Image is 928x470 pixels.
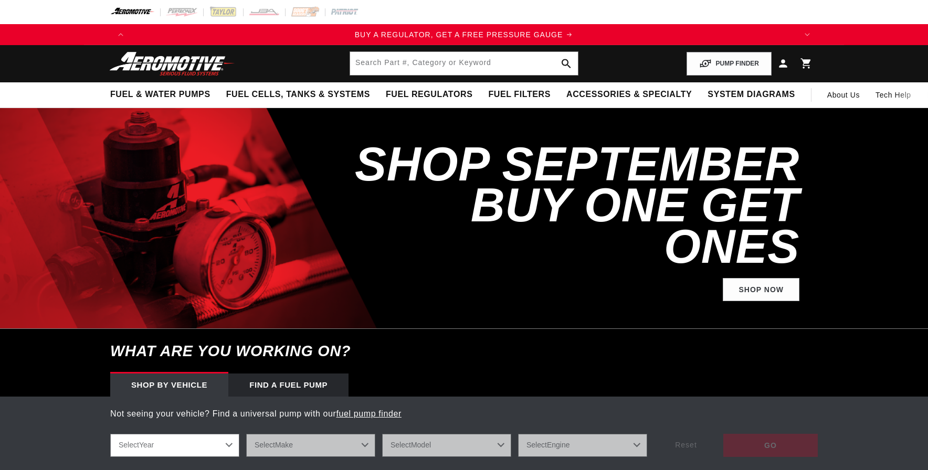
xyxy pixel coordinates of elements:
span: Tech Help [876,89,911,101]
select: Year [110,434,239,457]
button: PUMP FINDER [687,52,772,76]
h2: SHOP SEPTEMBER BUY ONE GET ONES [351,144,799,268]
span: Fuel Cells, Tanks & Systems [226,89,370,100]
button: Translation missing: en.sections.announcements.previous_announcement [110,24,131,45]
span: Accessories & Specialty [566,89,692,100]
div: 1 of 4 [131,29,797,40]
slideshow-component: Translation missing: en.sections.announcements.announcement_bar [84,24,844,45]
a: Shop Now [723,278,799,302]
span: Fuel Regulators [386,89,472,100]
span: Fuel & Water Pumps [110,89,210,100]
summary: Fuel Regulators [378,82,480,107]
button: Translation missing: en.sections.announcements.next_announcement [797,24,818,45]
img: Aeromotive [107,51,238,76]
a: fuel pump finder [336,409,402,418]
a: About Us [819,82,868,108]
summary: Tech Help [868,82,919,108]
span: BUY A REGULATOR, GET A FREE PRESSURE GAUGE [355,30,563,39]
div: Find a Fuel Pump [228,373,349,397]
summary: Fuel Filters [480,82,558,107]
input: Search by Part Number, Category or Keyword [350,52,578,75]
span: About Us [827,91,860,99]
p: Not seeing your vehicle? Find a universal pump with our [110,407,818,421]
summary: System Diagrams [700,82,803,107]
span: Fuel Filters [488,89,551,100]
button: search button [555,52,578,75]
span: System Diagrams [708,89,795,100]
select: Make [246,434,375,457]
summary: Accessories & Specialty [558,82,700,107]
a: BUY A REGULATOR, GET A FREE PRESSURE GAUGE [131,29,797,40]
select: Model [382,434,511,457]
summary: Fuel & Water Pumps [102,82,218,107]
h6: What are you working on? [84,329,844,373]
div: Announcement [131,29,797,40]
select: Engine [518,434,647,457]
div: Shop by vehicle [110,373,228,397]
summary: Fuel Cells, Tanks & Systems [218,82,378,107]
